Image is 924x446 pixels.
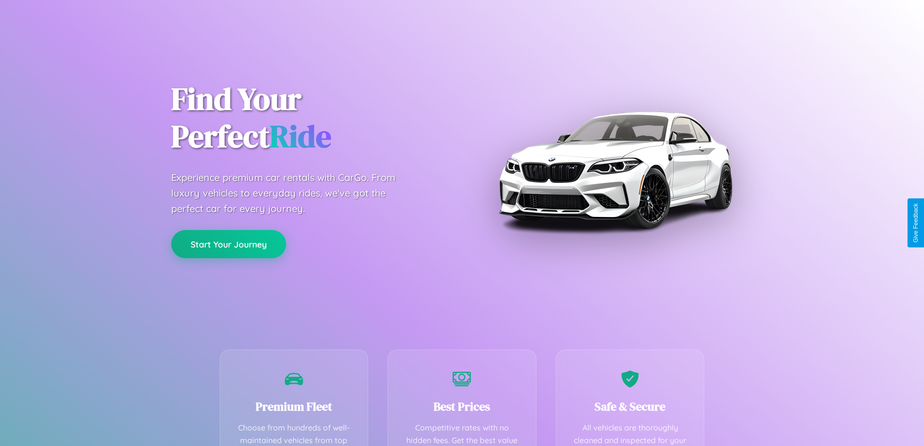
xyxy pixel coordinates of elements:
button: Start Your Journey [171,230,286,258]
h3: Best Prices [403,398,521,414]
h3: Safe & Secure [571,398,690,414]
h3: Premium Fleet [235,398,354,414]
img: Premium BMW car rental vehicle [494,49,736,291]
span: Ride [270,115,331,157]
h1: Find Your Perfect [171,81,448,155]
div: Give Feedback [912,203,919,243]
p: Experience premium car rentals with CarGo. From luxury vehicles to everyday rides, we've got the ... [171,170,414,216]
